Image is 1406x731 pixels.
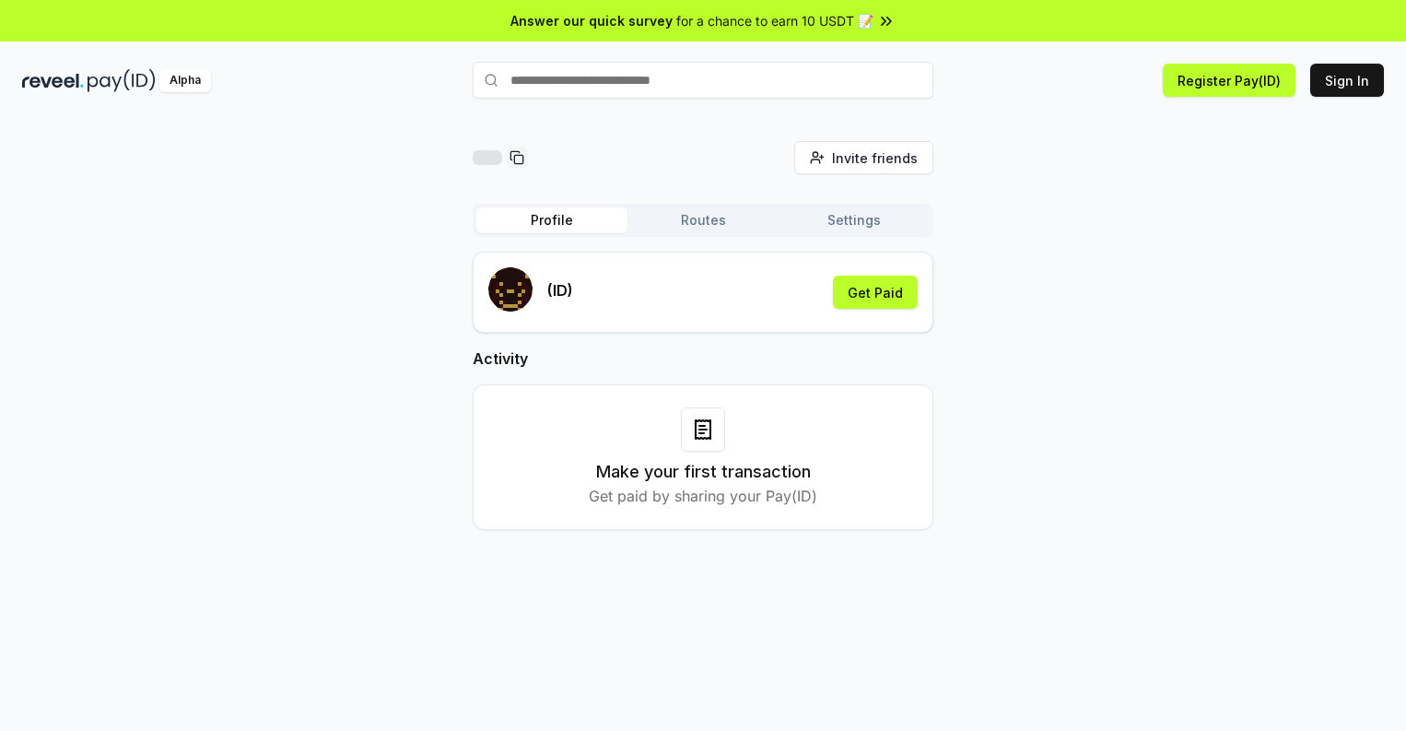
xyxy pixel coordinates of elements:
[1310,64,1384,97] button: Sign In
[22,69,84,92] img: reveel_dark
[473,348,933,370] h2: Activity
[832,148,918,168] span: Invite friends
[676,11,873,30] span: for a chance to earn 10 USDT 📝
[1163,64,1295,97] button: Register Pay(ID)
[596,459,811,485] h3: Make your first transaction
[794,141,933,174] button: Invite friends
[476,207,627,233] button: Profile
[547,279,573,301] p: (ID)
[627,207,779,233] button: Routes
[779,207,930,233] button: Settings
[510,11,673,30] span: Answer our quick survey
[589,485,817,507] p: Get paid by sharing your Pay(ID)
[88,69,156,92] img: pay_id
[833,276,918,309] button: Get Paid
[159,69,211,92] div: Alpha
